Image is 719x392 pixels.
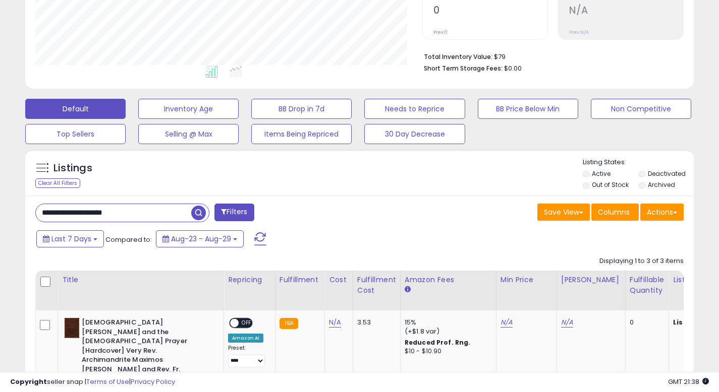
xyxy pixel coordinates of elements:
[329,317,341,328] a: N/A
[405,327,488,336] div: (+$1.8 var)
[156,230,244,247] button: Aug-23 - Aug-29
[364,124,465,144] button: 30 Day Decrease
[10,377,47,386] strong: Copyright
[599,256,684,266] div: Displaying 1 to 3 of 3 items
[51,234,91,244] span: Last 7 Days
[62,275,219,285] div: Title
[591,204,639,221] button: Columns
[648,169,686,178] label: Deactivated
[405,285,411,294] small: Amazon Fees.
[214,204,254,221] button: Filters
[280,318,298,329] small: FBA
[424,52,492,61] b: Total Inventory Value:
[357,275,396,296] div: Fulfillment Cost
[433,29,448,35] small: Prev: 0
[10,377,175,387] div: seller snap | |
[228,345,267,367] div: Preset:
[598,207,630,217] span: Columns
[504,63,522,73] span: $0.00
[640,204,684,221] button: Actions
[105,235,152,244] span: Compared to:
[405,338,471,347] b: Reduced Prof. Rng.
[329,275,349,285] div: Cost
[36,230,104,247] button: Last 7 Days
[591,99,691,119] button: Non Competitive
[35,178,80,188] div: Clear All Filters
[228,275,271,285] div: Repricing
[251,124,352,144] button: Items Being Repriced
[501,275,552,285] div: Min Price
[82,318,204,386] b: [DEMOGRAPHIC_DATA][PERSON_NAME] and the [DEMOGRAPHIC_DATA] Prayer [Hardcover] Very Rev. Archimand...
[424,64,503,73] b: Short Term Storage Fees:
[592,169,611,178] label: Active
[405,347,488,356] div: $10 - $10.90
[138,124,239,144] button: Selling @ Max
[478,99,578,119] button: BB Price Below Min
[65,318,79,338] img: 41zYh5Lh12L._SL40_.jpg
[673,317,719,327] b: Listed Price:
[561,275,621,285] div: [PERSON_NAME]
[630,318,661,327] div: 0
[501,317,513,328] a: N/A
[569,29,589,35] small: Prev: N/A
[433,5,547,18] h2: 0
[592,180,629,189] label: Out of Stock
[583,158,694,167] p: Listing States:
[668,377,709,386] span: 2025-09-6 21:38 GMT
[280,275,320,285] div: Fulfillment
[424,50,676,62] li: $79
[25,99,126,119] button: Default
[405,275,492,285] div: Amazon Fees
[228,334,263,343] div: Amazon AI
[569,5,683,18] h2: N/A
[131,377,175,386] a: Privacy Policy
[171,234,231,244] span: Aug-23 - Aug-29
[630,275,665,296] div: Fulfillable Quantity
[648,180,675,189] label: Archived
[251,99,352,119] button: BB Drop in 7d
[138,99,239,119] button: Inventory Age
[537,204,590,221] button: Save View
[86,377,129,386] a: Terms of Use
[561,317,573,328] a: N/A
[25,124,126,144] button: Top Sellers
[405,318,488,327] div: 15%
[53,161,92,175] h5: Listings
[364,99,465,119] button: Needs to Reprice
[357,318,393,327] div: 3.53
[239,319,255,328] span: OFF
